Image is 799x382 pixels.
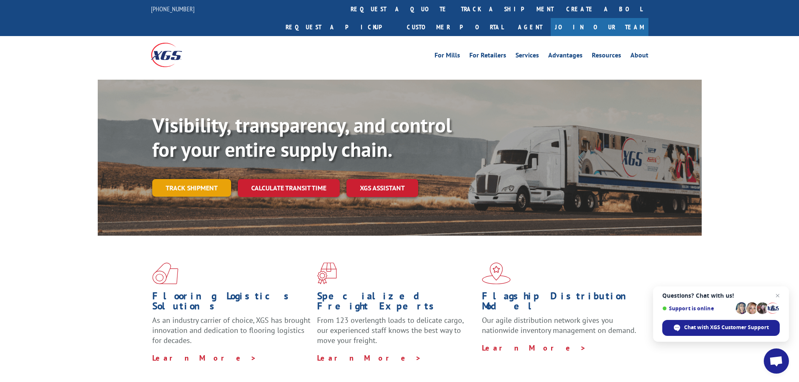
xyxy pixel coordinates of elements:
a: Learn More > [317,353,422,363]
span: As an industry carrier of choice, XGS has brought innovation and dedication to flooring logistics... [152,315,310,345]
a: Track shipment [152,179,231,197]
span: Chat with XGS Customer Support [684,324,769,331]
span: Support is online [662,305,733,312]
a: Join Our Team [551,18,648,36]
a: Request a pickup [279,18,401,36]
a: Customer Portal [401,18,510,36]
span: Close chat [773,291,783,301]
h1: Flagship Distribution Model [482,291,640,315]
a: Calculate transit time [238,179,340,197]
b: Visibility, transparency, and control for your entire supply chain. [152,112,452,162]
a: Learn More > [152,353,257,363]
img: xgs-icon-total-supply-chain-intelligence-red [152,262,178,284]
a: For Mills [435,52,460,61]
a: Advantages [548,52,583,61]
a: For Retailers [469,52,506,61]
p: From 123 overlength loads to delicate cargo, our experienced staff knows the best way to move you... [317,315,476,353]
span: Questions? Chat with us! [662,292,780,299]
img: xgs-icon-flagship-distribution-model-red [482,262,511,284]
a: Agent [510,18,551,36]
a: About [630,52,648,61]
a: XGS ASSISTANT [346,179,418,197]
h1: Specialized Freight Experts [317,291,476,315]
img: xgs-icon-focused-on-flooring-red [317,262,337,284]
a: Resources [592,52,621,61]
div: Open chat [764,348,789,374]
span: Our agile distribution network gives you nationwide inventory management on demand. [482,315,636,335]
a: Services [515,52,539,61]
h1: Flooring Logistics Solutions [152,291,311,315]
div: Chat with XGS Customer Support [662,320,780,336]
a: [PHONE_NUMBER] [151,5,195,13]
a: Learn More > [482,343,586,353]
